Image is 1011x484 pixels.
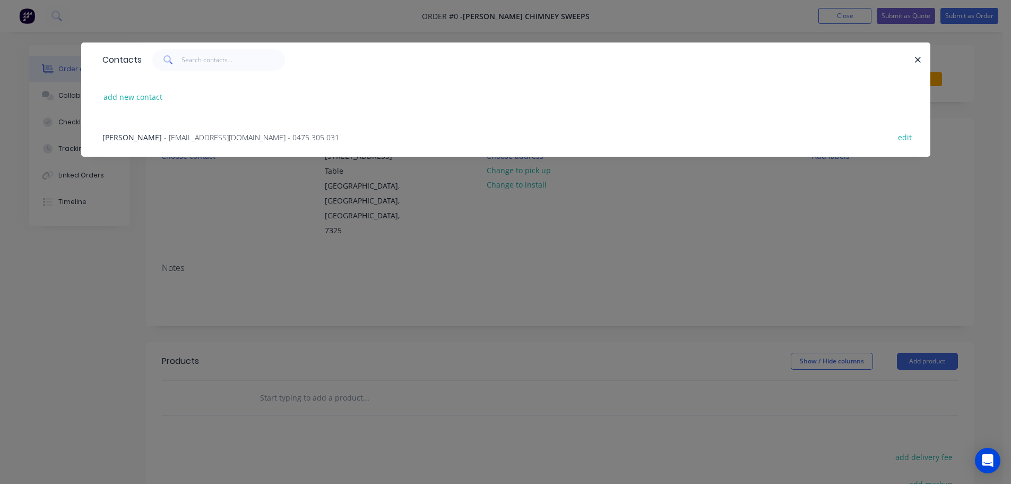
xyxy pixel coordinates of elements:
[975,448,1000,473] div: Open Intercom Messenger
[893,130,918,144] button: edit
[102,132,162,142] span: [PERSON_NAME]
[164,132,339,142] span: - [EMAIL_ADDRESS][DOMAIN_NAME] - 0475 305 031
[182,49,285,71] input: Search contacts...
[98,90,168,104] button: add new contact
[97,43,142,77] div: Contacts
